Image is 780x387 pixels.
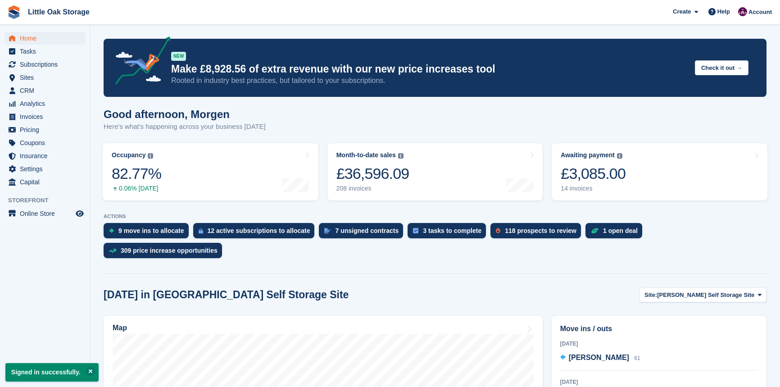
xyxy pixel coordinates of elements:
a: menu [5,97,85,110]
span: Account [748,8,772,17]
span: Subscriptions [20,58,74,71]
div: 9 move ins to allocate [118,227,184,234]
a: menu [5,176,85,188]
a: menu [5,71,85,84]
h2: Map [113,324,127,332]
div: 208 invoices [336,185,409,192]
span: [PERSON_NAME] [569,354,629,361]
button: Check it out → [695,60,748,75]
span: [PERSON_NAME] Self Storage Site [657,291,754,300]
div: [DATE] [560,378,758,386]
p: Here's what's happening across your business [DATE] [104,122,266,132]
a: 12 active subscriptions to allocate [193,223,319,243]
div: £3,085.00 [561,164,626,183]
img: price-adjustments-announcement-icon-8257ccfd72463d97f412b2fc003d46551f7dbcb40ab6d574587a9cd5c0d94... [108,36,171,88]
p: ACTIONS [104,214,766,219]
span: Site: [644,291,657,300]
img: deal-1b604bf984904fb50ccaf53a9ad4b4a5d6e5aea283cecdc64d6e3604feb123c2.svg [591,228,599,234]
a: 9 move ins to allocate [104,223,193,243]
div: £36,596.09 [336,164,409,183]
div: 3 tasks to complete [423,227,481,234]
span: Storefront [8,196,90,205]
span: Pricing [20,123,74,136]
span: Insurance [20,150,74,162]
h1: Good afternoon, Morgen [104,108,266,120]
img: icon-info-grey-7440780725fd019a000dd9b08b2336e03edf1995a4989e88bcd33f0948082b44.svg [617,153,622,159]
a: menu [5,207,85,220]
div: Awaiting payment [561,151,615,159]
a: menu [5,137,85,149]
img: price_increase_opportunities-93ffe204e8149a01c8c9dc8f82e8f89637d9d84a8eef4429ea346261dce0b2c0.svg [109,249,116,253]
span: Tasks [20,45,74,58]
a: 3 tasks to complete [408,223,490,243]
div: [DATE] [560,340,758,348]
img: icon-info-grey-7440780725fd019a000dd9b08b2336e03edf1995a4989e88bcd33f0948082b44.svg [398,153,404,159]
div: 82.77% [112,164,161,183]
a: Awaiting payment £3,085.00 14 invoices [552,143,767,200]
span: Analytics [20,97,74,110]
a: menu [5,45,85,58]
img: move_ins_to_allocate_icon-fdf77a2bb77ea45bf5b3d319d69a93e2d87916cf1d5bf7949dd705db3b84f3ca.svg [109,228,114,233]
div: 309 price increase opportunities [121,247,218,254]
div: 0.06% [DATE] [112,185,161,192]
h2: Move ins / outs [560,323,758,334]
a: menu [5,123,85,136]
a: 7 unsigned contracts [319,223,408,243]
div: 7 unsigned contracts [335,227,399,234]
span: 61 [634,355,640,361]
div: NEW [171,52,186,61]
p: Signed in successfully. [5,363,99,382]
h2: [DATE] in [GEOGRAPHIC_DATA] Self Storage Site [104,289,349,301]
div: 14 invoices [561,185,626,192]
img: stora-icon-8386f47178a22dfd0bd8f6a31ec36ba5ce8667c1dd55bd0f319d3a0aa187defe.svg [7,5,21,19]
a: menu [5,163,85,175]
span: Home [20,32,74,45]
a: Preview store [74,208,85,219]
div: 1 open deal [603,227,638,234]
img: task-75834270c22a3079a89374b754ae025e5fb1db73e45f91037f5363f120a921f8.svg [413,228,418,233]
img: prospect-51fa495bee0391a8d652442698ab0144808aea92771e9ea1ae160a38d050c398.svg [496,228,500,233]
span: CRM [20,84,74,97]
a: Month-to-date sales £36,596.09 208 invoices [327,143,543,200]
a: menu [5,150,85,162]
span: Capital [20,176,74,188]
a: menu [5,84,85,97]
a: 1 open deal [585,223,647,243]
span: Settings [20,163,74,175]
span: Online Store [20,207,74,220]
p: Rooted in industry best practices, but tailored to your subscriptions. [171,76,688,86]
a: menu [5,32,85,45]
a: Occupancy 82.77% 0.06% [DATE] [103,143,318,200]
a: 118 prospects to review [490,223,585,243]
div: 12 active subscriptions to allocate [208,227,310,234]
img: contract_signature_icon-13c848040528278c33f63329250d36e43548de30e8caae1d1a13099fd9432cc5.svg [324,228,331,233]
a: menu [5,110,85,123]
span: Sites [20,71,74,84]
a: menu [5,58,85,71]
p: Make £8,928.56 of extra revenue with our new price increases tool [171,63,688,76]
span: Invoices [20,110,74,123]
span: Help [717,7,730,16]
a: [PERSON_NAME] 61 [560,352,640,364]
span: Coupons [20,137,74,149]
a: Little Oak Storage [24,5,93,19]
span: Create [673,7,691,16]
a: 309 price increase opportunities [104,243,227,263]
img: active_subscription_to_allocate_icon-d502201f5373d7db506a760aba3b589e785aa758c864c3986d89f69b8ff3... [199,228,203,234]
div: 118 prospects to review [505,227,576,234]
div: Occupancy [112,151,145,159]
img: icon-info-grey-7440780725fd019a000dd9b08b2336e03edf1995a4989e88bcd33f0948082b44.svg [148,153,153,159]
button: Site: [PERSON_NAME] Self Storage Site [639,287,766,302]
div: Month-to-date sales [336,151,396,159]
img: Morgen Aujla [738,7,747,16]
